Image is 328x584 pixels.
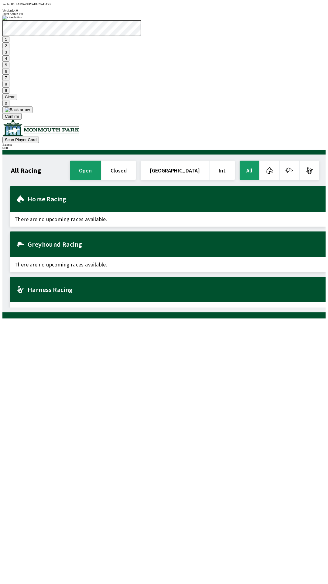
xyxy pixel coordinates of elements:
[141,161,209,180] button: [GEOGRAPHIC_DATA]
[2,81,9,87] button: 8
[2,94,17,100] button: Clear
[2,16,22,20] img: close button
[2,75,9,81] button: 7
[70,161,101,180] button: open
[16,2,52,6] span: LXRG-ZUPG-HG2G-DAYK
[2,62,9,68] button: 5
[2,143,326,146] div: Balance
[2,55,9,62] button: 4
[28,196,321,201] h2: Horse Racing
[240,161,259,180] button: All
[2,146,326,150] div: $ 0.00
[101,161,136,180] button: closed
[10,212,326,227] span: There are no upcoming races available.
[2,43,9,49] button: 2
[2,68,9,75] button: 6
[2,12,326,16] div: Enter Admin Pin
[2,36,9,43] button: 1
[5,107,30,112] img: Back arrow
[2,87,9,94] button: 9
[2,49,9,55] button: 3
[2,9,326,12] div: Version 1.4.0
[10,302,326,317] span: There are no upcoming races available.
[210,161,235,180] button: Int
[2,2,326,6] div: Public ID:
[2,100,9,106] button: 0
[2,120,79,136] img: venue logo
[28,242,321,247] h2: Greyhound Racing
[11,168,41,173] h1: All Racing
[2,113,22,120] button: Confirm
[28,287,321,292] h2: Harness Racing
[2,137,39,143] button: Scan Player Card
[10,257,326,272] span: There are no upcoming races available.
